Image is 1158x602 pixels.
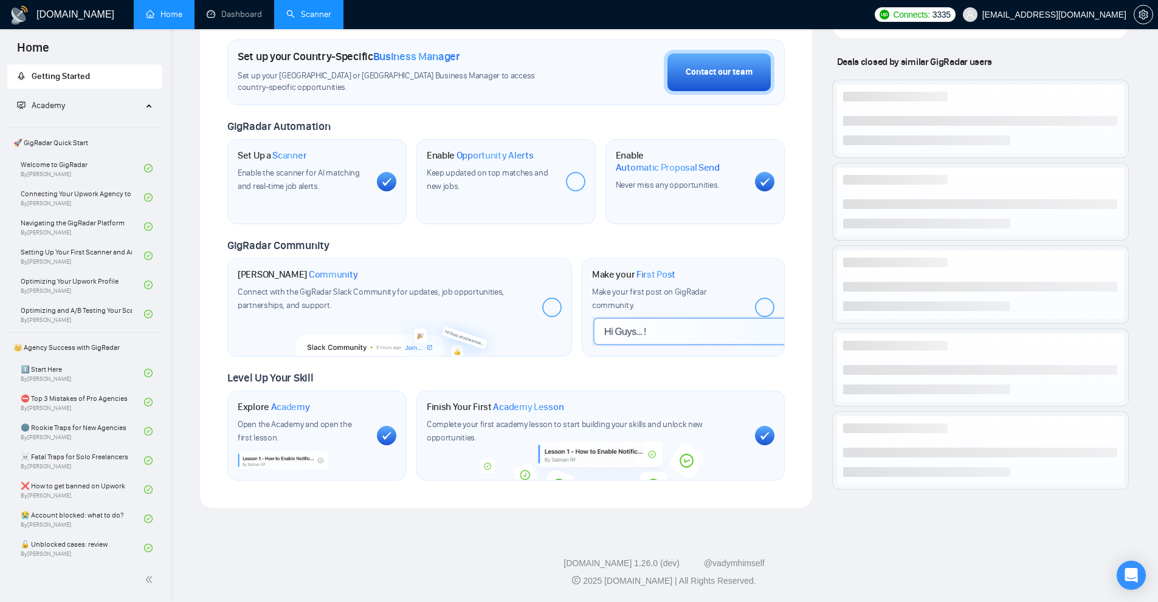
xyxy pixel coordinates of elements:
a: Setting Up Your First Scanner and Auto-BidderBy[PERSON_NAME] [21,242,144,269]
a: 1️⃣ Start HereBy[PERSON_NAME] [21,360,144,386]
span: Scanner [272,149,306,162]
a: Connecting Your Upwork Agency to GigRadarBy[PERSON_NAME] [21,184,144,211]
h1: Explore [238,401,310,413]
span: Never miss any opportunities. [616,180,719,190]
span: check-circle [144,281,153,289]
span: check-circle [144,485,153,494]
span: 👑 Agency Success with GigRadar [9,335,161,360]
span: Academy [17,100,65,111]
a: setting [1134,10,1153,19]
span: rocket [17,72,26,80]
span: Opportunity Alerts [457,149,534,162]
span: Academy [32,100,65,111]
span: fund-projection-screen [17,101,26,109]
span: First Post [636,269,675,281]
a: [DOMAIN_NAME] 1.26.0 (dev) [563,558,680,568]
img: slackcommunity-bg.png [297,307,503,356]
a: Navigating the GigRadar PlatformBy[PERSON_NAME] [21,213,144,240]
h1: Enable [427,149,534,162]
span: GigRadar Community [227,239,329,252]
h1: Set up your Country-Specific [238,50,460,63]
span: Automatic Proposal Send [616,162,720,174]
span: check-circle [144,456,153,465]
a: 😭 Account blocked: what to do?By[PERSON_NAME] [21,505,144,532]
h1: [PERSON_NAME] [238,269,358,281]
span: Connects: [893,8,929,21]
span: check-circle [144,427,153,436]
li: Getting Started [7,64,162,89]
img: upwork-logo.png [880,10,889,19]
span: double-left [145,573,157,586]
h1: Set Up a [238,149,306,162]
a: 🌚 Rookie Traps for New AgenciesBy[PERSON_NAME] [21,418,144,445]
a: ⛔ Top 3 Mistakes of Pro AgenciesBy[PERSON_NAME] [21,389,144,416]
h1: Finish Your First [427,401,563,413]
span: Deals closed by similar GigRadar users [832,51,997,72]
span: check-circle [144,398,153,406]
button: setting [1134,5,1153,24]
span: Open the Academy and open the first lesson. [238,419,351,443]
div: Contact our team [686,66,753,79]
span: Set up your [GEOGRAPHIC_DATA] or [GEOGRAPHIC_DATA] Business Manager to access country-specific op... [238,70,560,94]
span: check-circle [144,222,153,231]
span: copyright [572,576,581,584]
a: dashboardDashboard [207,9,262,19]
a: ☠️ Fatal Traps for Solo FreelancersBy[PERSON_NAME] [21,447,144,474]
a: Welcome to GigRadarBy[PERSON_NAME] [21,155,144,182]
span: check-circle [144,164,153,173]
a: homeHome [146,9,182,19]
div: 2025 [DOMAIN_NAME] | All Rights Reserved. [180,575,1148,587]
span: check-circle [144,310,153,318]
span: setting [1134,10,1153,19]
span: check-circle [144,515,153,523]
span: check-circle [144,193,153,202]
span: check-circle [144,369,153,377]
span: user [966,10,974,19]
span: Make your first post on GigRadar community. [592,287,706,310]
span: Academy Lesson [493,401,563,413]
button: Contact our team [664,50,774,95]
img: logo [10,5,29,25]
span: 🚀 GigRadar Quick Start [9,131,161,155]
span: check-circle [144,544,153,552]
span: 3335 [932,8,951,21]
span: Business Manager [373,50,460,63]
a: ❌ How to get banned on UpworkBy[PERSON_NAME] [21,476,144,503]
span: GigRadar Automation [227,120,330,133]
span: check-circle [144,251,153,260]
span: Level Up Your Skill [227,371,313,385]
span: Home [7,39,59,64]
span: Academy [271,401,310,413]
span: Keep updated on top matches and new jobs. [427,168,548,191]
span: Complete your first academy lesson to start building your skills and unlock new opportunities. [427,419,703,443]
a: searchScanner [286,9,331,19]
span: Community [309,269,358,281]
a: Optimizing Your Upwork ProfileBy[PERSON_NAME] [21,272,144,298]
a: @vadymhimself [704,558,765,568]
span: Getting Started [32,71,90,81]
a: Optimizing and A/B Testing Your Scanner for Better ResultsBy[PERSON_NAME] [21,301,144,327]
div: Open Intercom Messenger [1117,561,1146,590]
span: Connect with the GigRadar Slack Community for updates, job opportunities, partnerships, and support. [238,287,504,310]
h1: Make your [592,269,675,281]
h1: Enable [616,149,745,173]
span: Enable the scanner for AI matching and real-time job alerts. [238,168,360,191]
a: 🔓 Unblocked cases: reviewBy[PERSON_NAME] [21,535,144,561]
